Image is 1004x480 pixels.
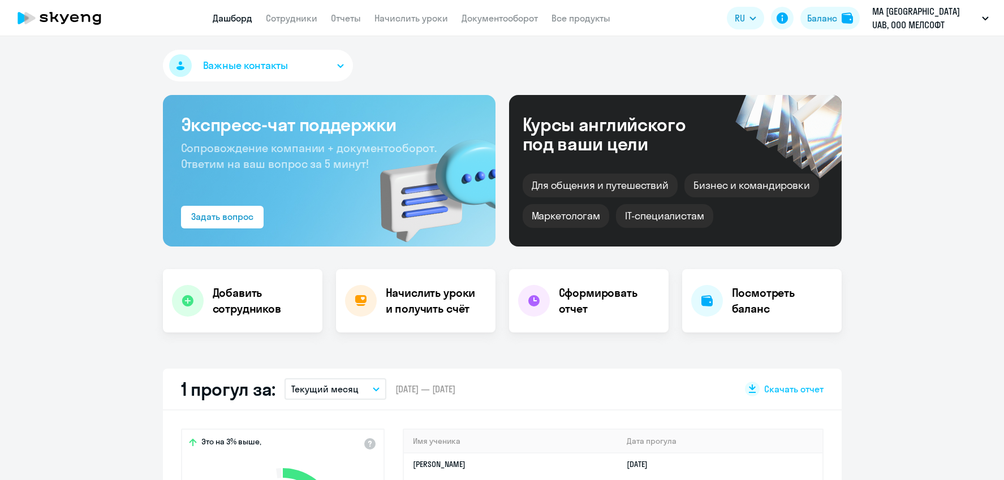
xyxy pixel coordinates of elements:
[331,12,361,24] a: Отчеты
[867,5,994,32] button: MA [GEOGRAPHIC_DATA] UAB, ООО МЕЛСОФТ
[181,113,477,136] h3: Экспресс-чат поддержки
[551,12,610,24] a: Все продукты
[727,7,764,29] button: RU
[523,174,678,197] div: Для общения и путешествий
[374,12,448,24] a: Начислить уроки
[842,12,853,24] img: balance
[523,204,609,228] div: Маркетологам
[266,12,317,24] a: Сотрудники
[404,430,618,453] th: Имя ученика
[523,115,716,153] div: Курсы английского под ваши цели
[285,378,386,400] button: Текущий месяц
[732,285,833,317] h4: Посмотреть баланс
[191,210,253,223] div: Задать вопрос
[618,430,822,453] th: Дата прогула
[616,204,713,228] div: IT-специалистам
[181,206,264,228] button: Задать вопрос
[181,378,275,400] h2: 1 прогул за:
[559,285,660,317] h4: Сформировать отчет
[364,119,495,247] img: bg-img
[213,285,313,317] h4: Добавить сотрудников
[807,11,837,25] div: Баланс
[203,58,288,73] span: Важные контакты
[386,285,484,317] h4: Начислить уроки и получить счёт
[213,12,252,24] a: Дашборд
[395,383,455,395] span: [DATE] — [DATE]
[684,174,819,197] div: Бизнес и командировки
[201,436,261,450] span: Это на 3% выше,
[627,459,657,469] a: [DATE]
[181,141,437,171] span: Сопровождение компании + документооборот. Ответим на ваш вопрос за 5 минут!
[872,5,977,32] p: MA [GEOGRAPHIC_DATA] UAB, ООО МЕЛСОФТ
[764,383,824,395] span: Скачать отчет
[735,11,745,25] span: RU
[413,459,466,469] a: [PERSON_NAME]
[462,12,538,24] a: Документооборот
[800,7,860,29] button: Балансbalance
[291,382,359,396] p: Текущий месяц
[163,50,353,81] button: Важные контакты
